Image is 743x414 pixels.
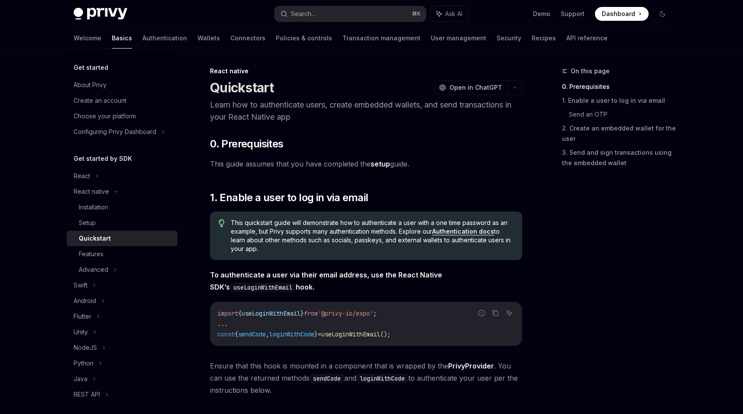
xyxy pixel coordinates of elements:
[67,199,178,215] a: Installation
[67,215,178,231] a: Setup
[532,28,556,49] a: Recipes
[67,77,178,93] a: About Privy
[210,99,522,123] p: Learn how to authenticate users, create embedded wallets, and send transactions in your React Nat...
[373,310,377,317] span: ;
[210,191,368,205] span: 1. Enable a user to log in via email
[79,249,103,259] div: Features
[197,28,220,49] a: Wallets
[238,310,242,317] span: {
[238,330,266,338] span: sendCode
[276,28,332,49] a: Policies & controls
[74,171,90,181] div: React
[318,330,321,338] span: =
[210,67,522,75] div: React native
[74,280,87,290] div: Swift
[74,358,94,368] div: Python
[74,95,126,106] div: Create an account
[74,374,87,384] div: Java
[430,6,468,22] button: Ask AI
[74,28,101,49] a: Welcome
[433,80,507,95] button: Open in ChatGPT
[67,93,178,108] a: Create an account
[217,330,235,338] span: const
[230,28,265,49] a: Connectors
[79,218,96,228] div: Setup
[210,271,442,291] strong: To authenticate a user via their email address, use the React Native SDK’s hook.
[504,307,515,319] button: Ask AI
[449,83,502,92] span: Open in ChatGPT
[304,310,318,317] span: from
[67,246,178,262] a: Features
[67,231,178,246] a: Quickstart
[562,121,676,146] a: 2. Create an embedded wallet for the user
[342,28,420,49] a: Transaction management
[431,28,486,49] a: User management
[266,330,269,338] span: ,
[533,10,550,18] a: Demo
[74,342,97,353] div: NodeJS
[432,228,494,235] a: Authentication docs
[380,330,391,338] span: ();
[371,160,390,169] a: setup
[219,219,225,227] svg: Tip
[497,28,521,49] a: Security
[74,186,109,197] div: React native
[562,146,676,170] a: 3. Send and sign transactions using the embedded wallet
[562,80,676,94] a: 0. Prerequisites
[291,9,315,19] div: Search...
[321,330,380,338] span: useLoginWithEmail
[74,311,91,322] div: Flutter
[476,307,487,319] button: Report incorrect code
[300,310,304,317] span: }
[310,374,344,383] code: sendCode
[142,28,187,49] a: Authentication
[74,327,88,337] div: Unity
[242,310,300,317] span: useLoginWithEmail
[74,296,96,306] div: Android
[562,94,676,108] a: 1. Enable a user to log in via email
[566,28,607,49] a: API reference
[275,6,426,22] button: Search...⌘K
[210,158,522,170] span: This guide assumes that you have completed the guide.
[79,202,108,212] div: Installation
[656,7,669,21] button: Toggle dark mode
[231,218,514,253] span: This quickstart guide will demonstrate how to authenticate a user with a one time password as an ...
[74,127,156,137] div: Configuring Privy Dashboard
[67,108,178,124] a: Choose your platform
[412,10,421,17] span: ⌘ K
[235,330,238,338] span: {
[314,330,318,338] span: }
[490,307,501,319] button: Copy the contents from the code block
[210,80,274,95] h1: Quickstart
[74,62,108,73] h5: Get started
[74,8,127,20] img: dark logo
[210,137,283,151] span: 0. Prerequisites
[561,10,585,18] a: Support
[318,310,373,317] span: '@privy-io/expo'
[210,360,522,396] span: Ensure that this hook is mounted in a component that is wrapped by the . You can use the returned...
[79,264,108,275] div: Advanced
[569,108,676,121] a: Send an OTP
[112,28,132,49] a: Basics
[217,310,238,317] span: import
[79,233,111,244] div: Quickstart
[571,66,610,76] span: On this page
[217,320,228,328] span: ...
[269,330,314,338] span: loginWithCode
[595,7,649,21] a: Dashboard
[74,153,132,164] h5: Get started by SDK
[602,10,635,18] span: Dashboard
[356,374,408,383] code: loginWithCode
[74,80,107,90] div: About Privy
[448,362,494,371] a: PrivyProvider
[74,111,136,121] div: Choose your platform
[74,389,100,400] div: REST API
[445,10,462,18] span: Ask AI
[230,283,296,292] code: useLoginWithEmail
